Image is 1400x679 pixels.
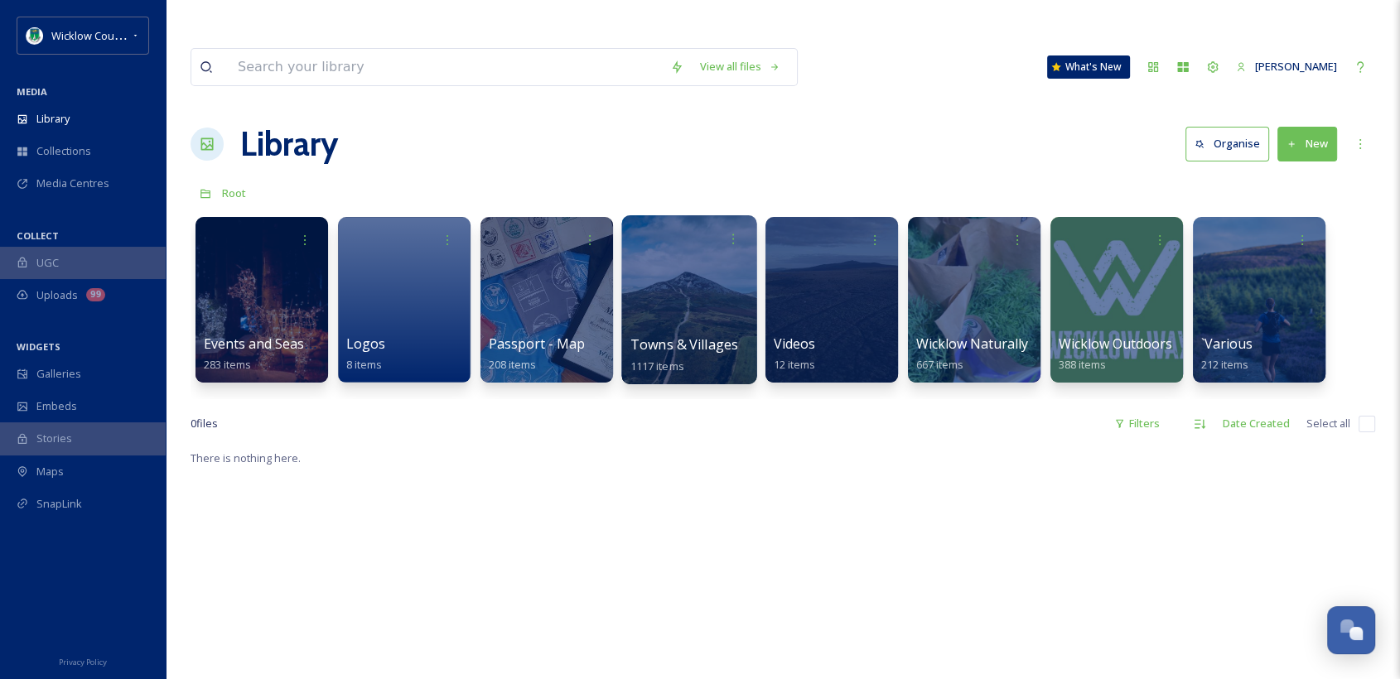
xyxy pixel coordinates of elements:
span: COLLECT [17,229,59,242]
button: New [1277,127,1337,161]
span: Videos [774,335,815,353]
span: Select all [1306,416,1350,431]
a: Wicklow Naturally667 items [916,336,1028,372]
span: 667 items [916,357,963,372]
span: [PERSON_NAME] [1255,59,1337,74]
span: SnapLink [36,496,82,512]
span: UGC [36,255,59,271]
span: 8 items [346,357,382,372]
span: Uploads [36,287,78,303]
div: 99 [86,288,105,301]
span: 212 items [1201,357,1248,372]
a: Towns & Villages1117 items [630,337,739,373]
button: Open Chat [1327,606,1375,654]
span: 1117 items [630,358,684,373]
a: Logos8 items [346,336,385,372]
span: Stories [36,431,72,446]
a: View all files [692,51,789,83]
a: Library [240,119,338,169]
span: Media Centres [36,176,109,191]
span: `Various [1201,335,1253,353]
a: What's New [1047,55,1130,79]
span: WIDGETS [17,340,60,353]
a: `Various212 items [1201,336,1253,372]
a: Videos12 items [774,336,815,372]
a: Wicklow Outdoors388 items [1059,336,1172,372]
span: Galleries [36,366,81,382]
span: MEDIA [17,85,47,98]
span: 12 items [774,357,815,372]
input: Search your library [229,49,662,85]
button: Organise [1185,127,1269,161]
span: Library [36,111,70,127]
span: 208 items [489,357,536,372]
a: [PERSON_NAME] [1228,51,1345,83]
span: There is nothing here. [191,450,301,465]
span: Root [222,185,246,200]
span: Passport - Map [489,335,585,353]
a: Root [222,183,246,203]
span: Events and Seasonal [204,335,331,353]
span: Embeds [36,398,77,414]
span: 0 file s [191,416,218,431]
span: Maps [36,464,64,479]
span: 283 items [204,357,251,372]
div: Date Created [1214,407,1298,440]
span: Towns & Villages [630,335,739,354]
div: Filters [1106,407,1168,440]
a: Privacy Policy [59,651,107,671]
span: 388 items [1059,357,1106,372]
a: Events and Seasonal283 items [204,336,331,372]
span: Wicklow Naturally [916,335,1028,353]
a: Passport - Map208 items [489,336,585,372]
span: Logos [346,335,385,353]
span: Wicklow County Council [51,27,168,43]
span: Collections [36,143,91,159]
span: Wicklow Outdoors [1059,335,1172,353]
span: Privacy Policy [59,657,107,667]
img: download%20(9).png [27,27,43,44]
